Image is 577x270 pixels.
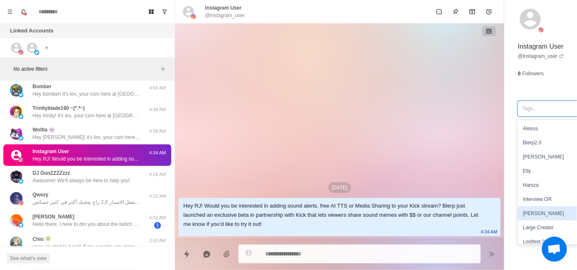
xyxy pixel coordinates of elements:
img: picture [10,127,23,140]
p: Qwezy [33,191,48,198]
a: @instagram_user [518,52,564,60]
p: Hey trinity! it's lex, your csm here at [GEOGRAPHIC_DATA]. How's it going? I wanted to check in t... [33,112,141,119]
button: Pin [447,3,464,20]
img: picture [10,214,23,227]
p: Instagram User [518,42,563,52]
img: picture [10,171,23,183]
img: picture [34,50,39,55]
p: جربه الحين و لو تفعل الاصدار 2,0 راح يعجبك أكثر في كثير خصائص [33,198,141,206]
p: Linked Accounts [10,27,53,35]
img: picture [18,136,23,141]
p: 4:39 AM [147,128,168,135]
button: Show unread conversations [158,5,171,18]
button: Board View [145,5,158,18]
p: Instagram User [33,148,69,155]
img: picture [539,27,544,32]
p: Followers [522,70,544,77]
img: picture [18,50,23,55]
img: picture [18,179,23,184]
button: Reply with AI [198,246,215,263]
p: Wolfia 👾 [33,126,55,134]
button: Menu [3,5,17,18]
img: picture [10,84,23,97]
button: Add filters [158,64,168,74]
p: Hey [PERSON_NAME]! it's lex, your csm here at [GEOGRAPHIC_DATA]. How's it going? I wanted to chec... [33,134,141,141]
img: picture [10,106,23,118]
p: DJ GunZZZZzzz [33,169,70,177]
p: 0 [518,70,521,77]
img: picture [18,92,23,97]
p: Hey bomber! it's lex, your csm here at [GEOGRAPHIC_DATA]. How's it going? I wanted to check in to... [33,90,141,98]
img: picture [18,245,23,250]
button: Add reminder [481,3,497,20]
button: Send message [484,246,501,263]
p: Hello there, I here to dm you about the twitch channel point blerps set-up. You no longer need to... [33,220,141,228]
button: Mark as unread [431,3,447,20]
button: See what's new [7,253,50,263]
span: 1 [154,222,161,229]
img: picture [10,192,23,205]
p: 4:28 AM [147,171,168,178]
p: 4:48 AM [147,106,168,113]
p: @instagram_user [205,12,245,19]
a: Open chat [542,237,567,262]
p: 4:10 AM [147,193,168,200]
p: yaay, so glad to hear!! if you run into any more issues, please feel free to reach out, here is m... [33,243,141,250]
p: 4:02 AM [147,214,168,221]
img: picture [18,157,23,162]
p: [PERSON_NAME] [33,213,75,220]
img: picture [18,201,23,206]
button: Add account [42,43,52,53]
p: No active filters [13,65,158,73]
p: [DATE] [329,182,351,193]
p: Awesome! We'll always be here to help you! [33,177,130,184]
img: picture [191,14,196,19]
p: 4:56 AM [147,84,168,92]
img: picture [18,114,23,119]
button: Archive [464,3,481,20]
p: Trinityblade190 ~(*.*~) [33,104,85,112]
p: Hey RJ! Would you be interested in adding sound alerts, free AI TTS or Media Sharing to your Kick... [33,155,141,163]
img: picture [18,223,23,228]
button: Add media [218,246,235,263]
button: Notifications [17,5,30,18]
img: picture [10,237,23,249]
p: Chio 🍀 [33,235,51,243]
p: Instagram User [205,4,241,12]
p: 4:34 AM [147,149,168,156]
p: 4:34 AM [481,227,497,236]
p: 3:43 AM [147,237,168,244]
p: Bomber [33,83,51,90]
div: Hey RJ! Would you be interested in adding sound alerts, free AI TTS or Media Sharing to your Kick... [183,201,482,229]
button: Quick replies [178,246,195,263]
